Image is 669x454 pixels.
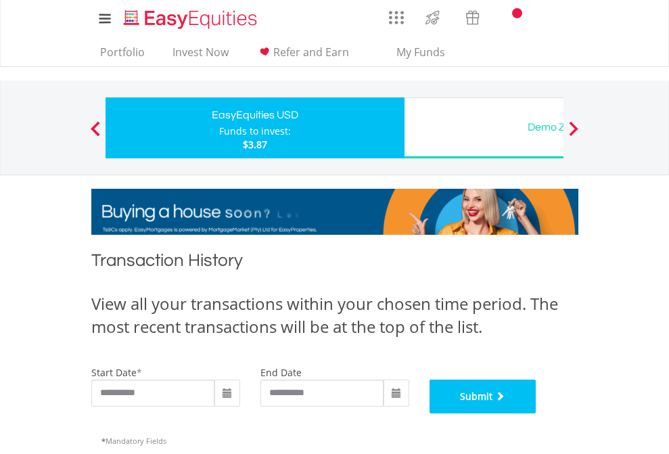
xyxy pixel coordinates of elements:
[95,45,150,66] a: Portfolio
[251,45,354,66] a: Refer and Earn
[260,366,302,379] label: end date
[273,45,349,60] span: Refer and Earn
[527,3,561,30] a: FAQ's and Support
[389,10,404,25] img: grid-menu-icon.svg
[114,106,396,124] div: EasyEquities USD
[461,7,484,28] img: vouchers-v2.svg
[91,189,578,235] img: EasyMortage Promotion Banner
[243,138,267,151] span: $3.87
[121,8,262,30] img: EasyEquities_Logo.png
[219,124,291,138] div: Funds to invest:
[380,3,413,25] a: AppsGrid
[91,248,578,279] h1: Transaction History
[561,3,596,33] a: My Profile
[453,3,492,28] a: Vouchers
[492,3,527,30] a: Notifications
[82,128,109,141] button: Previous
[167,45,234,66] a: Invest Now
[91,292,578,339] div: View all your transactions within your chosen time period. The most recent transactions will be a...
[101,436,166,446] span: Mandatory Fields
[421,7,444,28] img: thrive-v2.svg
[118,3,262,30] a: Home page
[560,128,587,141] button: Next
[430,380,536,413] button: Submit
[377,43,465,61] span: My Funds
[91,366,137,379] label: start date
